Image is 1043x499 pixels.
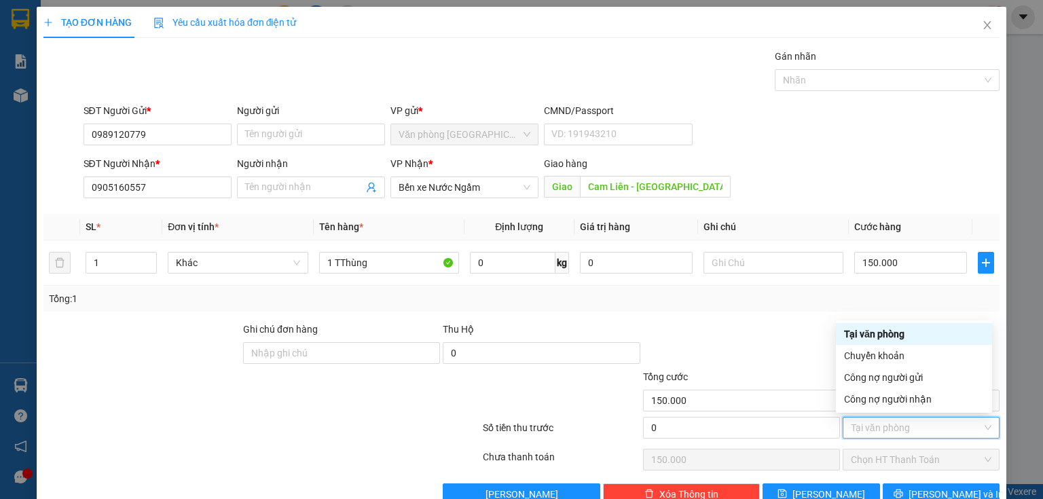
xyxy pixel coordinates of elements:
input: 0 [580,252,693,274]
span: Giao hàng [544,158,587,169]
div: SĐT Người Nhận [84,156,232,171]
input: 0 [643,417,840,439]
span: kg [555,252,569,274]
span: Định lượng [495,221,543,232]
input: Ghi chú đơn hàng [243,342,440,364]
span: Yêu cầu xuất hóa đơn điện tử [153,17,297,28]
span: plus [43,18,53,27]
button: plus [978,252,994,274]
button: delete [49,252,71,274]
div: Công nợ người nhận [844,392,984,407]
span: Khác [176,253,299,273]
input: Ghi Chú [703,252,843,274]
div: Tại văn phòng [836,323,992,345]
span: SL [86,221,96,232]
label: Ghi chú đơn hàng [243,324,318,335]
span: Văn phòng Đà Lạt [399,124,530,145]
th: Ghi chú [698,214,849,240]
span: Giá trị hàng [580,221,630,232]
span: Tại văn phòng [851,418,991,438]
span: Giao [544,176,580,198]
span: plus [978,257,993,268]
div: CMND/Passport [544,103,692,118]
span: Tên hàng [319,221,363,232]
label: Gán nhãn [775,51,816,62]
button: Close [968,7,1006,45]
div: Tại văn phòng [844,327,984,341]
div: Công nợ người gửi [844,370,984,385]
span: close [982,20,993,31]
div: Người gửi [237,103,385,118]
div: Người nhận [237,156,385,171]
span: Thu Hộ [443,324,474,335]
span: TẠO ĐƠN HÀNG [43,17,132,28]
input: VD: Bàn, Ghế [319,252,459,274]
div: SĐT Người Gửi [84,103,232,118]
img: icon [153,18,164,29]
span: user-add [366,182,377,193]
div: VP gửi [390,103,538,118]
div: Công nợ người gửi [836,367,992,388]
span: Cước hàng [854,221,901,232]
div: Chưa thanh toán [481,449,641,473]
input: Dọc đường [580,176,731,198]
span: Chọn HT Thanh Toán [851,449,991,470]
span: Bến xe Nước Ngầm [399,177,530,198]
div: Chuyển khoản [844,348,984,363]
div: Công nợ người nhận [836,388,992,410]
span: Tổng cước [643,371,688,382]
div: Tổng: 1 [49,291,403,306]
label: Số tiền thu trước [483,422,553,433]
span: Đơn vị tính [168,221,219,232]
span: VP Nhận [390,158,428,169]
div: Chuyển khoản [836,345,992,367]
